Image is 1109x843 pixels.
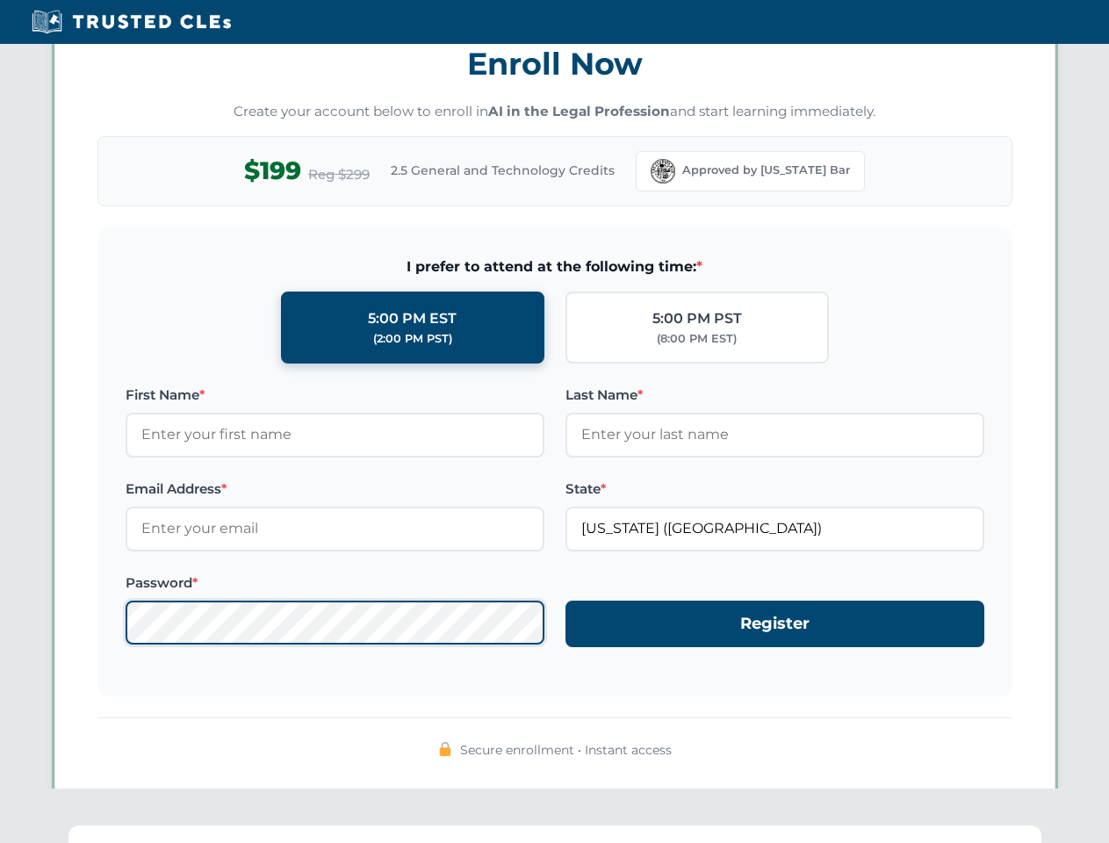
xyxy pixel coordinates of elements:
[126,573,544,594] label: Password
[657,330,737,348] div: (8:00 PM EST)
[682,162,850,179] span: Approved by [US_STATE] Bar
[652,307,742,330] div: 5:00 PM PST
[126,479,544,500] label: Email Address
[488,103,670,119] strong: AI in the Legal Profession
[126,413,544,457] input: Enter your first name
[391,161,615,180] span: 2.5 General and Technology Credits
[565,385,984,406] label: Last Name
[438,742,452,756] img: 🔒
[308,164,370,185] span: Reg $299
[460,740,672,760] span: Secure enrollment • Instant access
[565,507,984,551] input: Florida (FL)
[244,151,301,191] span: $199
[126,507,544,551] input: Enter your email
[97,102,1012,122] p: Create your account below to enroll in and start learning immediately.
[565,479,984,500] label: State
[26,9,236,35] img: Trusted CLEs
[373,330,452,348] div: (2:00 PM PST)
[565,413,984,457] input: Enter your last name
[97,36,1012,91] h3: Enroll Now
[368,307,457,330] div: 5:00 PM EST
[126,256,984,278] span: I prefer to attend at the following time:
[651,159,675,184] img: Florida Bar
[565,601,984,647] button: Register
[126,385,544,406] label: First Name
